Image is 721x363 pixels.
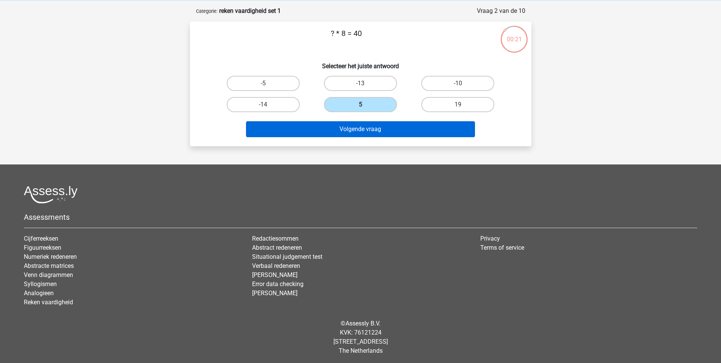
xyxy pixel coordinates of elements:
[24,253,77,260] a: Numeriek redeneren
[480,235,500,242] a: Privacy
[324,76,397,91] label: -13
[24,289,54,297] a: Analogieen
[324,97,397,112] label: 5
[227,97,300,112] label: -14
[246,121,475,137] button: Volgende vraag
[24,186,78,203] img: Assessly logo
[24,235,58,242] a: Cijferreeksen
[252,280,304,288] a: Error data checking
[252,235,299,242] a: Redactiesommen
[24,280,57,288] a: Syllogismen
[202,56,519,70] h6: Selecteer het juiste antwoord
[252,253,322,260] a: Situational judgement test
[202,28,491,50] p: ? * 8 = 40
[421,97,494,112] label: 19
[227,76,300,91] label: -5
[24,244,61,251] a: Figuurreeksen
[421,76,494,91] label: -10
[346,320,380,327] a: Assessly B.V.
[18,313,703,361] div: © KVK: 76121224 [STREET_ADDRESS] The Netherlands
[24,299,73,306] a: Reken vaardigheid
[24,262,74,269] a: Abstracte matrices
[252,271,297,279] a: [PERSON_NAME]
[196,8,218,14] small: Categorie:
[500,25,528,44] div: 00:21
[24,213,697,222] h5: Assessments
[480,244,524,251] a: Terms of service
[252,289,297,297] a: [PERSON_NAME]
[24,271,73,279] a: Venn diagrammen
[252,262,300,269] a: Verbaal redeneren
[477,6,525,16] div: Vraag 2 van de 10
[252,244,302,251] a: Abstract redeneren
[219,7,281,14] strong: reken vaardigheid set 1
